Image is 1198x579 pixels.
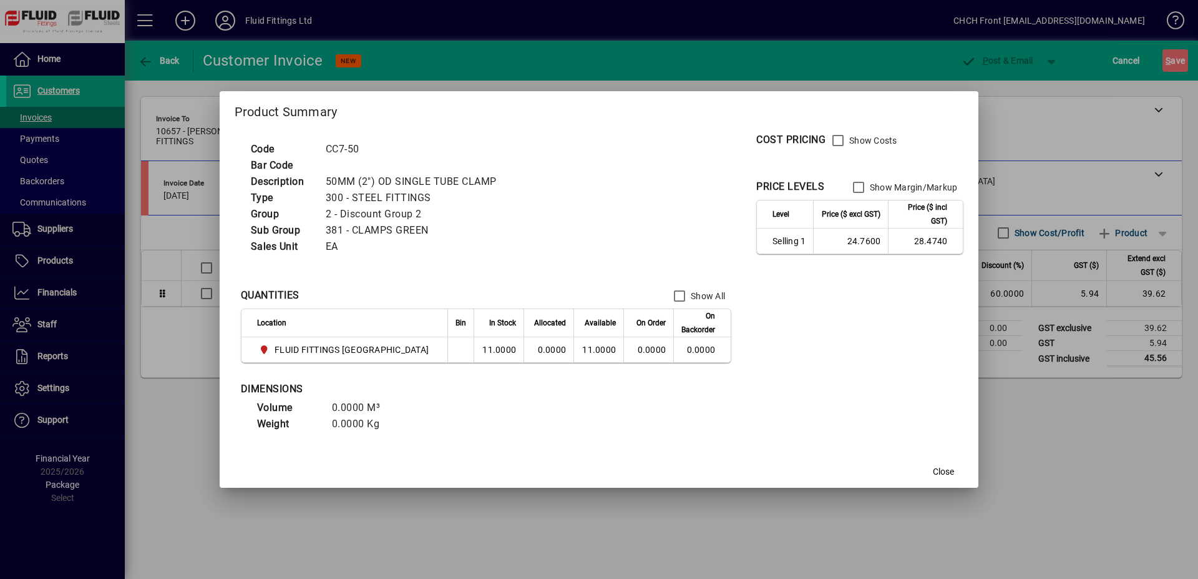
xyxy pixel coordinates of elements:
td: Sub Group [245,222,319,239]
td: EA [319,239,512,255]
td: Weight [251,416,326,432]
td: 2 - Discount Group 2 [319,206,512,222]
span: 0.0000 [638,345,666,355]
td: Code [245,141,319,157]
button: Close [923,460,963,483]
span: Bin [455,316,466,330]
span: Available [585,316,616,330]
td: 300 - STEEL FITTINGS [319,190,512,206]
td: 0.0000 M³ [326,400,401,416]
td: CC7-50 [319,141,512,157]
span: Allocated [534,316,566,330]
div: PRICE LEVELS [756,179,824,194]
td: 24.7600 [813,229,888,254]
td: Group [245,206,319,222]
div: QUANTITIES [241,288,299,303]
div: COST PRICING [756,132,825,147]
span: Location [257,316,286,330]
td: Bar Code [245,157,319,174]
span: Selling 1 [772,235,806,247]
label: Show Margin/Markup [867,181,958,194]
h2: Product Summary [220,91,979,127]
td: 0.0000 [524,337,573,362]
div: DIMENSIONS [241,382,553,397]
span: In Stock [489,316,516,330]
span: Level [772,207,789,221]
span: Price ($ excl GST) [822,207,880,221]
span: Price ($ incl GST) [896,200,947,228]
td: 0.0000 [673,337,731,362]
td: Volume [251,400,326,416]
span: FLUID FITTINGS [GEOGRAPHIC_DATA] [275,344,429,356]
td: 0.0000 Kg [326,416,401,432]
span: On Order [636,316,666,330]
label: Show All [688,290,725,302]
span: Close [933,465,954,478]
td: 50MM (2") OD SINGLE TUBE CLAMP [319,174,512,190]
td: 381 - CLAMPS GREEN [319,222,512,239]
td: Description [245,174,319,190]
td: 11.0000 [474,337,524,362]
td: Type [245,190,319,206]
td: 11.0000 [573,337,623,362]
td: 28.4740 [888,229,963,254]
label: Show Costs [847,134,897,147]
span: On Backorder [681,309,715,337]
span: FLUID FITTINGS CHRISTCHURCH [257,342,434,357]
td: Sales Unit [245,239,319,255]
